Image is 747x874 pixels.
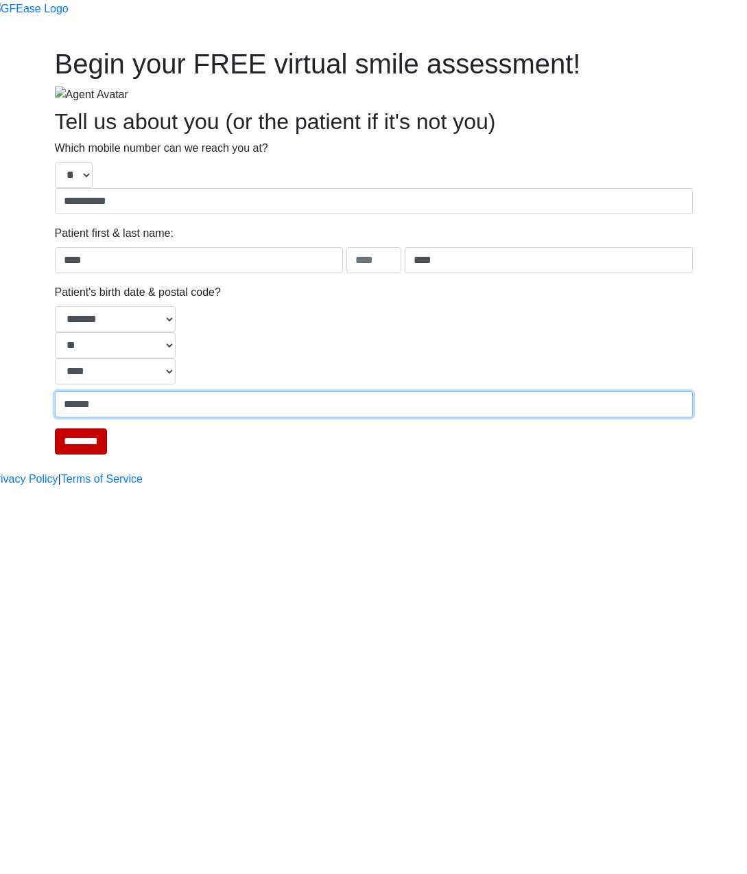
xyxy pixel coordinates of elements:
[55,47,693,80] h1: Begin your FREE virtual smile assessment!
[55,225,174,242] label: Patient first & last name:
[55,284,221,301] label: Patient's birth date & postal code?
[55,87,128,103] img: Agent Avatar
[55,140,268,157] label: Which mobile number can we reach you at?
[55,108,693,135] h2: Tell us about you (or the patient if it's not you)
[58,471,61,487] a: |
[61,471,143,487] a: Terms of Service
